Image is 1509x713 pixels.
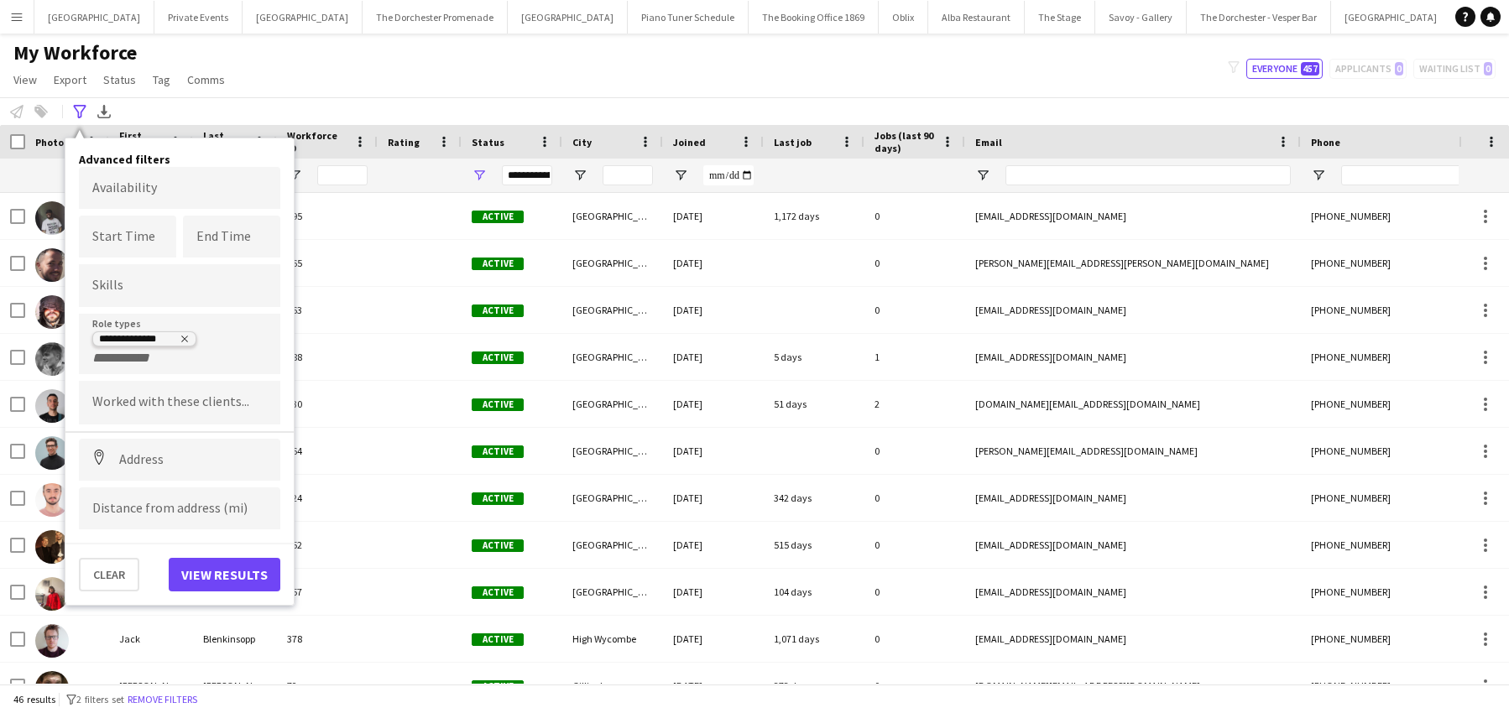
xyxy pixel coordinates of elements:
div: 0 [864,569,965,615]
div: [EMAIL_ADDRESS][DOMAIN_NAME] [965,287,1301,333]
button: Alba Restaurant [928,1,1025,34]
div: [GEOGRAPHIC_DATA] [562,334,663,380]
img: Finn Rowden [35,483,69,517]
div: [GEOGRAPHIC_DATA] [562,381,663,427]
div: 464 [277,428,378,474]
div: 465 [277,240,378,286]
div: 0 [864,475,965,521]
div: Blenkinsopp [193,616,277,662]
div: Sound Engineer [99,334,190,347]
input: Phone Filter Input [1341,165,1506,185]
div: 51 days [764,381,864,427]
div: 515 days [764,522,864,568]
span: Active [472,258,524,270]
span: Rating [388,136,420,148]
a: Status [97,69,143,91]
div: 1 [864,334,965,380]
button: Open Filter Menu [1311,168,1326,183]
div: [GEOGRAPHIC_DATA] [562,193,663,239]
div: 452 [277,522,378,568]
div: [DATE] [663,287,764,333]
button: Remove filters [124,690,201,709]
div: 357 [277,569,378,615]
div: 104 days [764,569,864,615]
div: [DATE] [663,663,764,709]
div: 1,172 days [764,193,864,239]
button: Savoy - Gallery [1095,1,1187,34]
input: Joined Filter Input [703,165,754,185]
button: The Dorchester - Vesper Bar [1187,1,1331,34]
div: 5 days [764,334,864,380]
div: 378 [277,616,378,662]
div: 0 [864,193,965,239]
span: Active [472,398,524,411]
a: Export [47,69,93,91]
div: [GEOGRAPHIC_DATA] [562,240,663,286]
span: Status [472,136,504,148]
span: 2 filters set [76,693,124,705]
span: Active [472,539,524,552]
app-action-btn: Export XLSX [94,101,114,122]
input: + Role type [92,351,164,366]
span: Email [975,136,1002,148]
button: [GEOGRAPHIC_DATA] [508,1,628,34]
a: Comms [180,69,232,91]
img: Isabella Cooper [35,577,69,611]
input: Type to search skills... [92,278,267,293]
div: 330 [277,381,378,427]
div: [EMAIL_ADDRESS][DOMAIN_NAME] [965,569,1301,615]
button: Open Filter Menu [287,168,302,183]
div: [DATE] [663,193,764,239]
div: 324 [277,475,378,521]
a: Tag [146,69,177,91]
span: Active [472,680,524,693]
button: The Dorchester Promenade [363,1,508,34]
span: Active [472,351,524,364]
span: Active [472,304,524,317]
img: Ettore Manni [35,436,69,470]
input: Type to search clients... [92,395,267,410]
input: City Filter Input [603,165,653,185]
delete-icon: Remove tag [176,334,190,347]
div: Gillingham [562,663,663,709]
span: My Workforce [13,40,137,65]
div: [PERSON_NAME] [193,663,277,709]
div: 2 [864,381,965,427]
h4: Advanced filters [79,152,280,167]
div: [PERSON_NAME][EMAIL_ADDRESS][DOMAIN_NAME] [965,428,1301,474]
span: 457 [1301,62,1319,75]
button: Piano Tuner Schedule [628,1,749,34]
div: 0 [864,663,965,709]
div: [DATE] [663,381,764,427]
img: Abdulrahman Aboughadir [35,201,69,235]
div: [DATE] [663,616,764,662]
div: [EMAIL_ADDRESS][DOMAIN_NAME] [965,616,1301,662]
div: [DATE] [663,475,764,521]
div: [EMAIL_ADDRESS][DOMAIN_NAME] [965,522,1301,568]
span: Jobs (last 90 days) [875,129,935,154]
button: [GEOGRAPHIC_DATA] [1331,1,1451,34]
span: Export [54,72,86,87]
span: Last job [774,136,812,148]
button: View results [169,558,280,591]
span: Active [472,633,524,646]
span: Photo [35,136,64,148]
div: 0 [864,240,965,286]
div: [DATE] [663,522,764,568]
div: [DOMAIN_NAME][EMAIL_ADDRESS][DOMAIN_NAME] [965,381,1301,427]
div: Jack [109,616,193,662]
div: 295 [277,193,378,239]
button: Private Events [154,1,243,34]
span: Phone [1311,136,1340,148]
div: [DOMAIN_NAME][EMAIL_ADDRESS][DOMAIN_NAME] [965,663,1301,709]
div: 373 days [764,663,864,709]
div: [GEOGRAPHIC_DATA] [562,287,663,333]
img: Jake Johnson [35,671,69,705]
div: [GEOGRAPHIC_DATA] [562,475,663,521]
div: [EMAIL_ADDRESS][DOMAIN_NAME] [965,334,1301,380]
span: View [13,72,37,87]
div: [EMAIL_ADDRESS][DOMAIN_NAME] [965,475,1301,521]
button: Open Filter Menu [572,168,587,183]
div: 0 [864,428,965,474]
span: Last Name [203,129,247,154]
